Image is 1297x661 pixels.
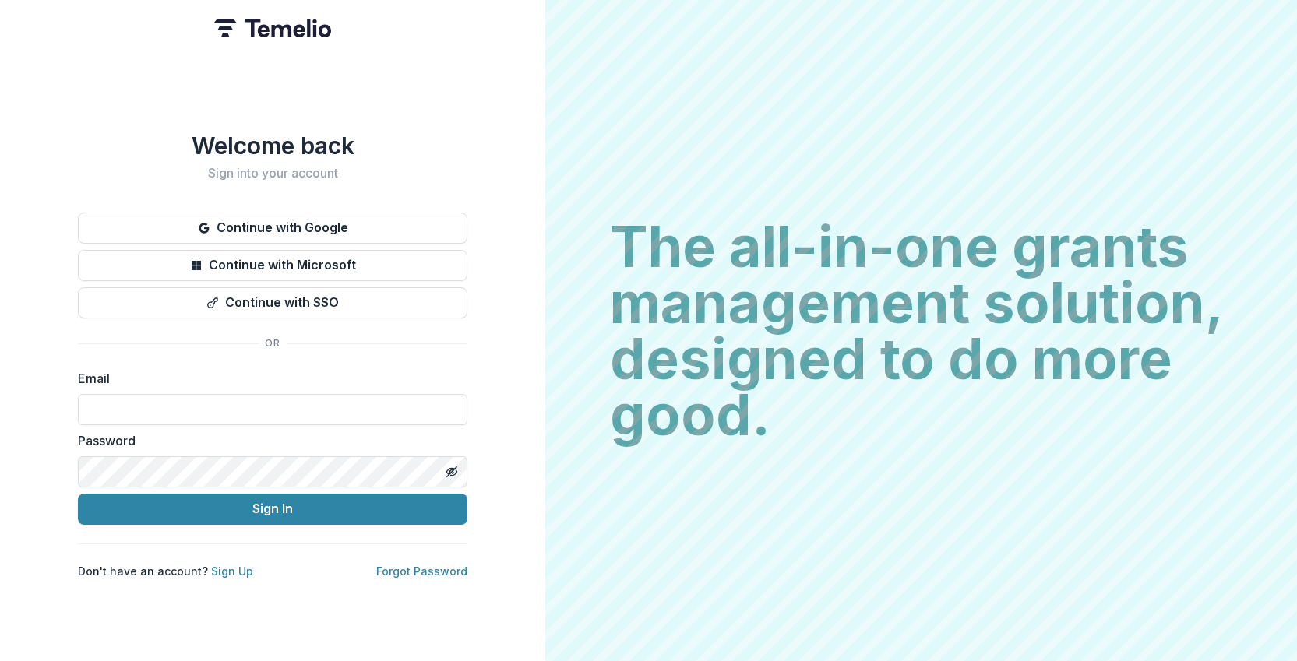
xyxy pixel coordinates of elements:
[211,564,253,578] a: Sign Up
[78,213,467,244] button: Continue with Google
[78,287,467,318] button: Continue with SSO
[78,431,458,450] label: Password
[78,563,253,579] p: Don't have an account?
[78,494,467,525] button: Sign In
[78,166,467,181] h2: Sign into your account
[78,132,467,160] h1: Welcome back
[214,19,331,37] img: Temelio
[78,369,458,388] label: Email
[439,459,464,484] button: Toggle password visibility
[376,564,467,578] a: Forgot Password
[78,250,467,281] button: Continue with Microsoft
